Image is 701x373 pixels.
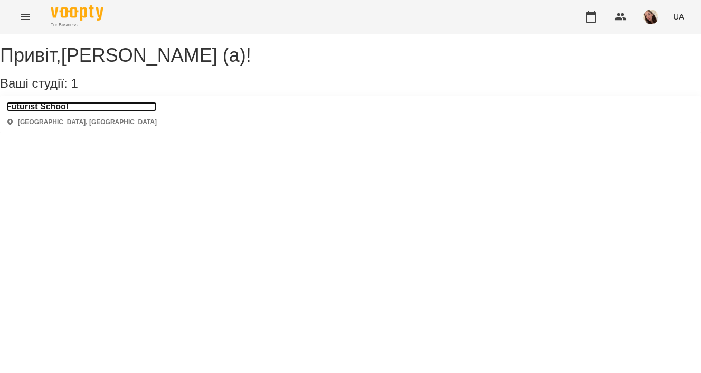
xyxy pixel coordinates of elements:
[71,76,78,90] span: 1
[51,22,103,29] span: For Business
[51,5,103,21] img: Voopty Logo
[18,118,157,127] p: [GEOGRAPHIC_DATA], [GEOGRAPHIC_DATA]
[6,102,157,111] a: Futurist School
[669,7,688,26] button: UA
[673,11,684,22] span: UA
[643,10,658,24] img: 8e00ca0478d43912be51e9823101c125.jpg
[13,4,38,30] button: Menu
